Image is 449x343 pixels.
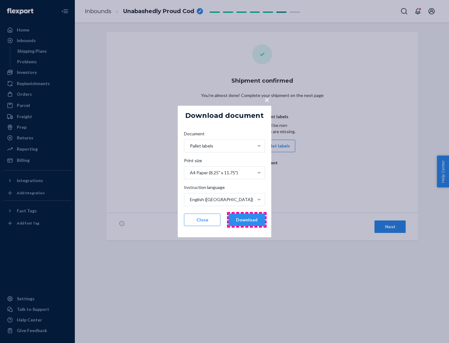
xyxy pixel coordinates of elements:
[229,214,265,226] button: Download
[184,184,225,193] span: Instruction language
[264,94,269,105] span: ×
[185,112,264,119] h5: Download document
[189,143,190,149] input: DocumentPallet labels
[189,196,190,203] input: Instruction languageEnglish ([GEOGRAPHIC_DATA])
[184,214,220,226] button: Close
[189,170,190,176] input: Print sizeA4 Paper (8.25" x 11.75")
[184,157,202,166] span: Print size
[190,196,253,203] div: English ([GEOGRAPHIC_DATA])
[184,131,205,139] span: Document
[190,143,213,149] div: Pallet labels
[190,170,238,176] div: A4 Paper (8.25" x 11.75")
